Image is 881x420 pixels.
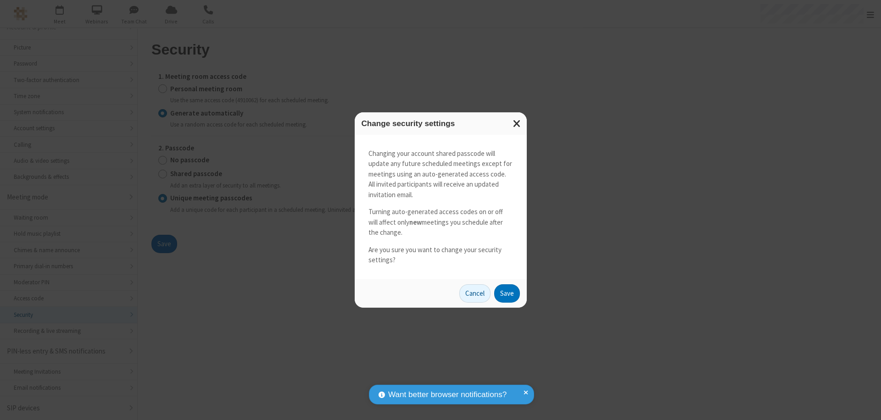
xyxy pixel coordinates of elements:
button: Cancel [459,284,491,303]
p: Changing your account shared passcode will update any future scheduled meetings except for meetin... [368,149,513,200]
button: Close modal [507,112,527,135]
p: Turning auto-generated access codes on or off will affect only meetings you schedule after the ch... [368,207,513,238]
p: Are you sure you want to change your security settings? [368,245,513,265]
strong: new [409,218,422,227]
button: Save [494,284,520,303]
h3: Change security settings [362,119,520,128]
span: Want better browser notifications? [388,389,507,401]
